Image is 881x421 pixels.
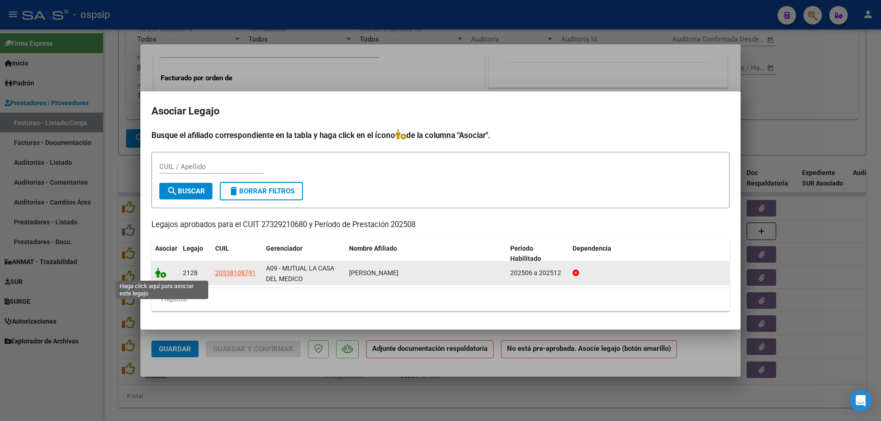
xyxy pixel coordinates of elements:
span: Borrar Filtros [228,187,295,195]
span: Legajo [183,245,203,252]
span: A09 - MUTUAL LA CASA DEL MEDICO [266,265,334,283]
div: Open Intercom Messenger [850,390,872,412]
div: 1 registros [151,288,730,311]
mat-icon: delete [228,186,239,197]
datatable-header-cell: Dependencia [569,239,730,269]
mat-icon: search [167,186,178,197]
span: 20538108791 [215,269,256,277]
span: CUIL [215,245,229,252]
span: Nombre Afiliado [349,245,397,252]
span: Gerenciador [266,245,302,252]
div: 202506 a 202512 [510,268,565,278]
span: Buscar [167,187,205,195]
p: Legajos aprobados para el CUIT 27329210680 y Período de Prestación 202508 [151,219,730,231]
span: Periodo Habilitado [510,245,541,263]
span: Dependencia [573,245,611,252]
datatable-header-cell: Legajo [179,239,211,269]
datatable-header-cell: Periodo Habilitado [507,239,569,269]
datatable-header-cell: Gerenciador [262,239,345,269]
button: Borrar Filtros [220,182,303,200]
span: AGUIRRE PINTOS NOAH SANTINO [349,269,398,277]
h2: Asociar Legajo [151,102,730,120]
span: Asociar [155,245,177,252]
datatable-header-cell: CUIL [211,239,262,269]
button: Buscar [159,183,212,199]
h4: Busque el afiliado correspondiente en la tabla y haga click en el ícono de la columna "Asociar". [151,129,730,141]
datatable-header-cell: Asociar [151,239,179,269]
span: 2128 [183,269,198,277]
datatable-header-cell: Nombre Afiliado [345,239,507,269]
